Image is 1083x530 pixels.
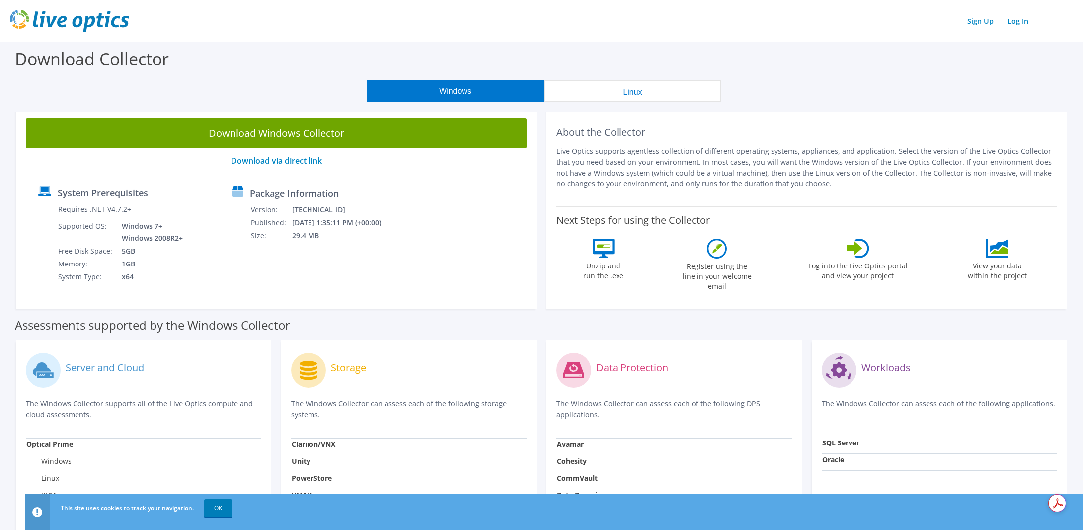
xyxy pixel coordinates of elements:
[1003,14,1033,28] a: Log In
[204,499,232,517] a: OK
[557,440,584,449] strong: Avamar
[556,126,1057,138] h2: About the Collector
[114,220,185,245] td: Windows 7+ Windows 2008R2+
[231,155,322,166] a: Download via direct link
[26,118,527,148] a: Download Windows Collector
[291,398,527,420] p: The Windows Collector can assess each of the following storage systems.
[58,188,148,198] label: System Prerequisites
[250,229,292,242] td: Size:
[250,216,292,229] td: Published:
[581,258,626,281] label: Unzip and run the .exe
[292,203,394,216] td: [TECHNICAL_ID]
[544,80,721,102] button: Linux
[58,220,114,245] td: Supported OS:
[331,363,366,373] label: Storage
[292,456,310,466] strong: Unity
[250,203,292,216] td: Version:
[26,473,59,483] label: Linux
[58,258,114,270] td: Memory:
[66,363,144,373] label: Server and Cloud
[808,258,908,281] label: Log into the Live Optics portal and view your project
[680,259,754,291] label: Register using the line in your welcome email
[822,455,844,464] strong: Oracle
[58,204,131,214] label: Requires .NET V4.7.2+
[114,270,185,283] td: x64
[26,490,56,500] label: KVM
[15,47,169,70] label: Download Collector
[557,456,587,466] strong: Cohesity
[114,245,185,258] td: 5GB
[10,10,129,32] img: live_optics_svg.svg
[26,398,261,420] p: The Windows Collector supports all of the Live Optics compute and cloud assessments.
[292,216,394,229] td: [DATE] 1:35:11 PM (+00:00)
[822,398,1057,419] p: The Windows Collector can assess each of the following applications.
[58,270,114,283] td: System Type:
[822,438,859,447] strong: SQL Server
[556,398,792,420] p: The Windows Collector can assess each of the following DPS applications.
[556,146,1057,189] p: Live Optics supports agentless collection of different operating systems, appliances, and applica...
[114,258,185,270] td: 1GB
[557,473,598,483] strong: CommVault
[250,188,339,198] label: Package Information
[61,504,194,512] span: This site uses cookies to track your navigation.
[367,80,544,102] button: Windows
[292,229,394,242] td: 29.4 MB
[26,440,73,449] strong: Optical Prime
[556,214,710,226] label: Next Steps for using the Collector
[861,363,911,373] label: Workloads
[26,456,72,466] label: Windows
[58,245,114,258] td: Free Disk Space:
[292,473,332,483] strong: PowerStore
[557,490,602,500] strong: Data Domain
[292,490,312,500] strong: VMAX
[962,14,999,28] a: Sign Up
[292,440,335,449] strong: Clariion/VNX
[961,258,1033,281] label: View your data within the project
[596,363,668,373] label: Data Protection
[15,320,290,330] label: Assessments supported by the Windows Collector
